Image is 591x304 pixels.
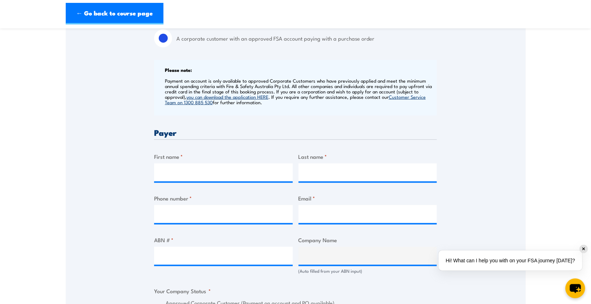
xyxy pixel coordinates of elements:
label: Email [299,194,437,202]
b: Please note: [165,66,192,73]
label: Company Name [299,236,437,244]
h3: Payer [154,128,437,137]
label: Phone number [154,194,293,202]
button: chat-button [565,278,585,298]
a: ← Go back to course page [66,3,163,24]
p: Payment on account is only available to approved Corporate Customers who have previously applied ... [165,78,435,105]
a: Customer Service Team on 1300 885 530 [165,93,426,105]
div: Hi! What can I help you with on your FSA journey [DATE]? [439,250,582,271]
a: you can download the application HERE [186,93,268,100]
label: A corporate customer with an approved FSA account paying with a purchase order [176,29,437,47]
label: ABN # [154,236,293,244]
label: First name [154,152,293,161]
div: (Auto filled from your ABN input) [299,268,437,275]
legend: Your Company Status [154,287,211,295]
div: ✕ [580,245,588,253]
label: Last name [299,152,437,161]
